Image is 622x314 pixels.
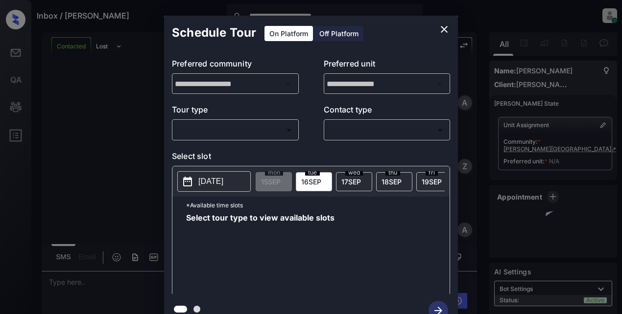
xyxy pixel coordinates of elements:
button: close [434,20,454,39]
p: Preferred unit [324,58,451,73]
div: On Platform [264,26,313,41]
p: Preferred community [172,58,299,73]
div: date-select [416,172,453,191]
h2: Schedule Tour [164,16,264,50]
div: date-select [336,172,372,191]
p: Select slot [172,150,450,166]
span: 19 SEP [422,178,442,186]
button: [DATE] [177,171,251,192]
div: date-select [376,172,412,191]
div: Off Platform [314,26,363,41]
span: thu [385,170,400,176]
p: *Available time slots [186,197,450,214]
span: tue [305,170,320,176]
span: wed [345,170,363,176]
p: Tour type [172,104,299,119]
span: fri [426,170,438,176]
div: date-select [296,172,332,191]
p: Contact type [324,104,451,119]
span: 16 SEP [301,178,321,186]
span: 18 SEP [382,178,402,186]
p: [DATE] [198,176,223,187]
span: Select tour type to view available slots [186,214,335,292]
span: 17 SEP [341,178,361,186]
